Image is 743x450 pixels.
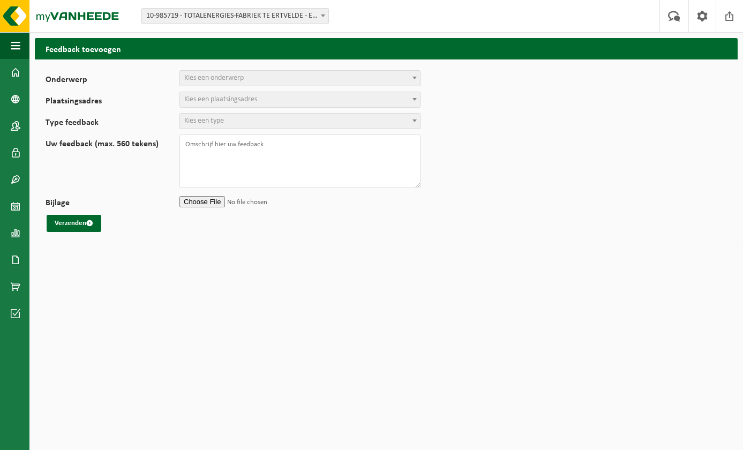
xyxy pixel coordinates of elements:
[142,9,328,24] span: 10-985719 - TOTALENERGIES-FABRIEK TE ERTVELDE - ERTVELDE
[47,215,101,232] button: Verzenden
[46,76,179,86] label: Onderwerp
[141,8,329,24] span: 10-985719 - TOTALENERGIES-FABRIEK TE ERTVELDE - ERTVELDE
[46,199,179,209] label: Bijlage
[35,38,738,59] h2: Feedback toevoegen
[46,97,179,108] label: Plaatsingsadres
[184,117,224,125] span: Kies een type
[46,140,179,188] label: Uw feedback (max. 560 tekens)
[184,74,244,82] span: Kies een onderwerp
[184,95,257,103] span: Kies een plaatsingsadres
[46,118,179,129] label: Type feedback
